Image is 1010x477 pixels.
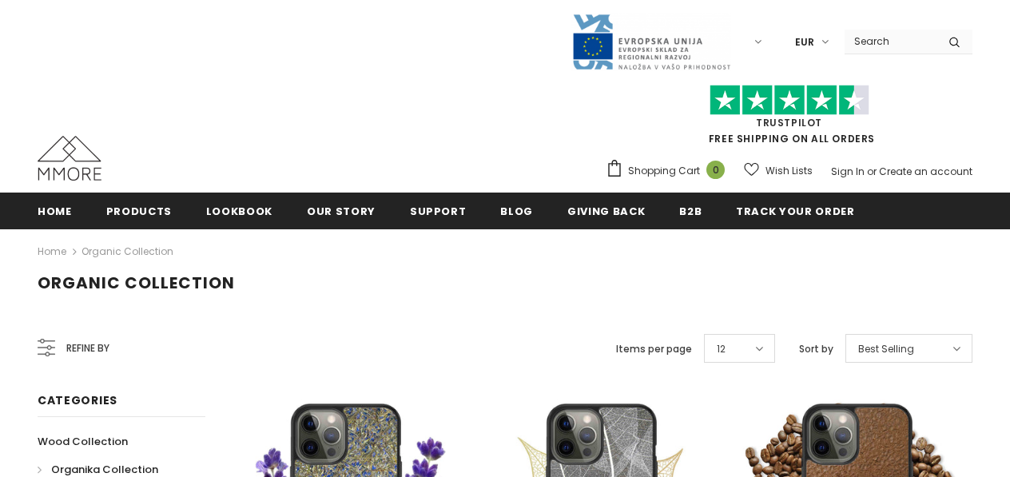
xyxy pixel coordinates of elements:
[82,244,173,258] a: Organic Collection
[38,392,117,408] span: Categories
[500,193,533,229] a: Blog
[606,92,972,145] span: FREE SHIPPING ON ALL ORDERS
[500,204,533,219] span: Blog
[765,163,813,179] span: Wish Lists
[106,193,172,229] a: Products
[307,193,376,229] a: Our Story
[736,204,854,219] span: Track your order
[858,341,914,357] span: Best Selling
[571,13,731,71] img: Javni Razpis
[66,340,109,357] span: Refine by
[710,85,869,116] img: Trust Pilot Stars
[756,116,822,129] a: Trustpilot
[106,204,172,219] span: Products
[744,157,813,185] a: Wish Lists
[38,204,72,219] span: Home
[736,193,854,229] a: Track your order
[206,193,272,229] a: Lookbook
[410,193,467,229] a: support
[51,462,158,477] span: Organika Collection
[628,163,700,179] span: Shopping Cart
[38,242,66,261] a: Home
[38,434,128,449] span: Wood Collection
[831,165,865,178] a: Sign In
[38,193,72,229] a: Home
[616,341,692,357] label: Items per page
[206,204,272,219] span: Lookbook
[38,272,235,294] span: Organic Collection
[38,427,128,455] a: Wood Collection
[679,193,702,229] a: B2B
[38,136,101,181] img: MMORE Cases
[845,30,936,53] input: Search Site
[410,204,467,219] span: support
[307,204,376,219] span: Our Story
[571,34,731,48] a: Javni Razpis
[879,165,972,178] a: Create an account
[679,204,702,219] span: B2B
[799,341,833,357] label: Sort by
[606,159,733,183] a: Shopping Cart 0
[717,341,726,357] span: 12
[567,193,645,229] a: Giving back
[567,204,645,219] span: Giving back
[795,34,814,50] span: EUR
[706,161,725,179] span: 0
[867,165,877,178] span: or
